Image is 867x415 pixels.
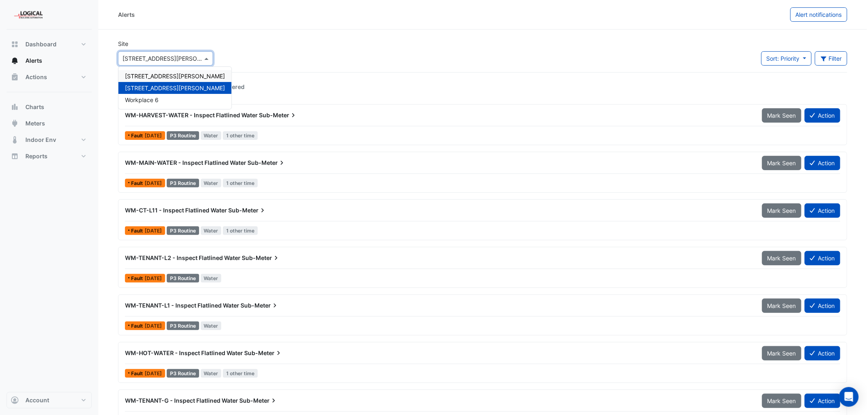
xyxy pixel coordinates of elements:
span: Fri 26-Sep-2025 14:30 AEST [145,275,162,281]
span: Water [201,322,222,330]
span: Mark Seen [767,350,796,357]
app-icon: Dashboard [11,40,19,48]
app-icon: Charts [11,103,19,111]
div: P3 Routine [167,179,199,187]
span: Mark Seen [767,397,796,404]
span: WM-MAIN-WATER - Inspect Flatlined Water [125,159,246,166]
div: P3 Routine [167,322,199,330]
span: Fri 26-Sep-2025 14:30 AEST [145,323,162,329]
span: Sub-Meter [247,159,286,167]
button: Action [805,251,840,265]
span: Actions [25,73,47,81]
button: Sort: Priority [761,51,812,66]
span: Mark Seen [767,207,796,214]
span: WM-HOT-WATER - Inspect Flatlined Water [125,349,243,356]
span: Water [201,131,222,140]
img: Company Logo [10,7,47,23]
span: Water [201,226,222,235]
span: Fault [131,276,145,281]
div: P3 Routine [167,369,199,378]
span: Mark Seen [767,302,796,309]
span: 1 other time [223,179,258,187]
app-icon: Alerts [11,57,19,65]
span: Fri 26-Sep-2025 14:30 AEST [145,180,162,186]
button: Mark Seen [762,251,801,265]
span: 1 other time [223,226,258,235]
span: Meters [25,119,45,128]
span: Sub-Meter [239,397,278,405]
app-icon: Indoor Env [11,136,19,144]
div: Open Intercom Messenger [839,387,859,407]
button: Action [805,299,840,313]
span: Fault [131,228,145,233]
span: Sub-Meter [259,111,297,119]
button: Actions [7,69,92,85]
button: Mark Seen [762,346,801,360]
button: Mark Seen [762,394,801,408]
div: P3 Routine [167,131,199,140]
span: 1 other time [223,369,258,378]
span: Reports [25,152,48,160]
span: Workplace 6 [125,96,159,103]
button: Alert notifications [790,7,847,22]
span: Fault [131,324,145,328]
button: Alerts [7,52,92,69]
app-icon: Meters [11,119,19,128]
button: Mark Seen [762,156,801,170]
span: WM-TENANT-L1 - Inspect Flatlined Water [125,302,239,309]
span: Charts [25,103,44,111]
span: Sub-Meter [228,206,267,214]
button: Action [805,108,840,123]
span: Alert notifications [796,11,842,18]
span: 1 other time [223,131,258,140]
span: Fri 26-Sep-2025 14:30 AEST [145,132,162,139]
span: Mark Seen [767,255,796,262]
button: Mark Seen [762,108,801,123]
button: Action [805,346,840,360]
label: Site [118,39,128,48]
span: Alerts [25,57,42,65]
span: WM-HARVEST-WATER - Inspect Flatlined Water [125,112,258,119]
span: Dashboard [25,40,57,48]
span: Fault [131,181,145,186]
span: Water [201,179,222,187]
span: WM-TENANT-G - Inspect Flatlined Water [125,397,238,404]
button: Reports [7,148,92,164]
app-icon: Actions [11,73,19,81]
button: Indoor Env [7,132,92,148]
span: [STREET_ADDRESS][PERSON_NAME] [125,84,225,91]
button: Action [805,156,840,170]
span: Indoor Env [25,136,56,144]
button: Action [805,203,840,218]
span: Fri 26-Sep-2025 14:30 AEST [145,228,162,234]
span: Sub-Meter [244,349,283,357]
span: Water [201,274,222,283]
div: P3 Routine [167,226,199,235]
span: Fri 26-Sep-2025 14:16 AEST [145,370,162,376]
button: Account [7,392,92,408]
button: Mark Seen [762,299,801,313]
button: Dashboard [7,36,92,52]
span: Sub-Meter [242,254,280,262]
div: Alerts [118,10,135,19]
button: Mark Seen [762,203,801,218]
div: Options List [118,67,232,109]
app-icon: Reports [11,152,19,160]
span: [STREET_ADDRESS][PERSON_NAME] [125,73,225,80]
span: Mark Seen [767,160,796,166]
span: Account [25,396,49,404]
span: Fault [131,133,145,138]
span: Mark Seen [767,112,796,119]
button: Filter [815,51,848,66]
span: Fault [131,371,145,376]
span: Sort: Priority [767,55,800,62]
span: Sub-Meter [241,301,279,310]
button: Meters [7,115,92,132]
span: WM-CT-L11 - Inspect Flatlined Water [125,207,227,214]
span: Water [201,369,222,378]
span: WM-TENANT-L2 - Inspect Flatlined Water [125,254,241,261]
button: Charts [7,99,92,115]
div: P3 Routine [167,274,199,283]
button: Action [805,394,840,408]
